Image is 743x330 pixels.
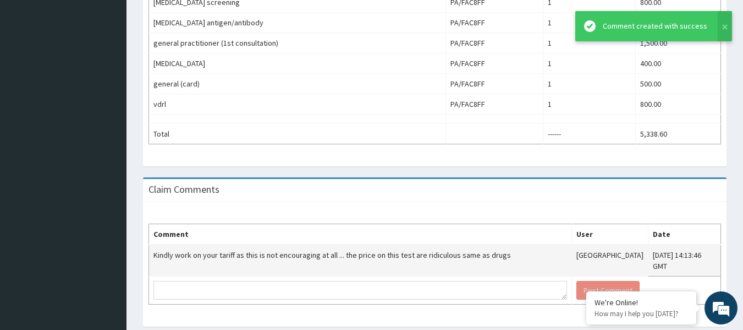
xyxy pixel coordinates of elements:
[149,53,446,74] td: [MEDICAL_DATA]
[576,281,640,300] button: Post Comment
[57,62,185,76] div: Chat with us now
[595,297,688,307] div: We're Online!
[648,245,720,277] td: [DATE] 14:13:46 GMT
[5,216,210,255] textarea: Type your message and hit 'Enter'
[149,33,446,53] td: general practitioner (1st consultation)
[543,33,635,53] td: 1
[543,13,635,33] td: 1
[149,94,446,115] td: vdrl
[543,124,635,144] td: ------
[543,74,635,94] td: 1
[543,53,635,74] td: 1
[148,185,219,194] h3: Claim Comments
[636,94,721,115] td: 800.00
[636,74,721,94] td: 500.00
[636,33,721,53] td: 1,500.00
[445,33,543,53] td: PA/FAC8FF
[149,74,446,94] td: general (card)
[149,224,572,245] th: Comment
[149,13,446,33] td: [MEDICAL_DATA] antigen/antibody
[445,13,543,33] td: PA/FAC8FF
[636,53,721,74] td: 400.00
[571,245,648,277] td: [GEOGRAPHIC_DATA]
[543,94,635,115] td: 1
[149,245,572,277] td: Kindly work on your tariff as this is not encouraging at all ... the price on this test are ridic...
[149,124,446,144] td: Total
[64,96,152,208] span: We're online!
[636,124,721,144] td: 5,338.60
[445,94,543,115] td: PA/FAC8FF
[595,309,688,318] p: How may I help you today?
[571,224,648,245] th: User
[180,6,207,32] div: Minimize live chat window
[20,55,45,83] img: d_794563401_company_1708531726252_794563401
[445,74,543,94] td: PA/FAC8FF
[603,20,707,32] div: Comment created with success
[445,53,543,74] td: PA/FAC8FF
[648,224,720,245] th: Date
